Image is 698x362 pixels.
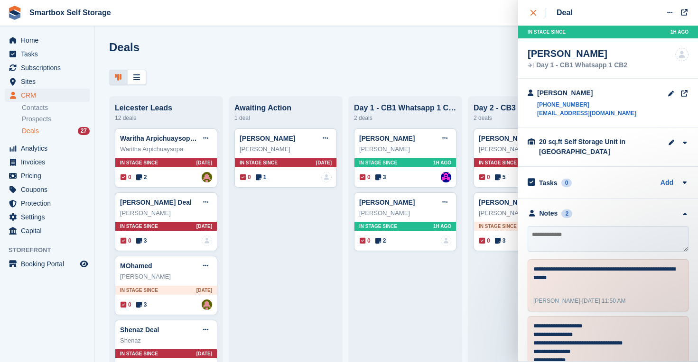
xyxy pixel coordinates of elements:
[120,350,158,357] span: In stage since
[136,173,147,181] span: 2
[21,210,78,224] span: Settings
[202,235,212,246] img: deal-assignee-blank
[359,145,451,154] div: [PERSON_NAME]
[78,127,90,135] div: 27
[479,173,490,181] span: 0
[359,159,397,166] span: In stage since
[109,41,140,54] h1: Deals
[240,145,332,154] div: [PERSON_NAME]
[316,159,332,166] span: [DATE]
[670,28,689,36] span: 1H AGO
[441,235,451,246] a: deal-assignee-blank
[360,173,371,181] span: 0
[582,298,626,304] span: [DATE] 11:50 AM
[540,208,558,218] div: Notes
[196,287,212,294] span: [DATE]
[120,272,212,281] div: [PERSON_NAME]
[196,350,212,357] span: [DATE]
[479,135,672,142] a: [PERSON_NAME] ([EMAIL_ADDRESS][DOMAIN_NAME]) Deal
[22,115,51,124] span: Prospects
[539,137,634,157] div: 20 sq.ft Self Storage Unit in [GEOGRAPHIC_DATA]
[21,183,78,196] span: Coupons
[495,236,506,245] span: 3
[495,173,506,181] span: 5
[5,61,90,74] a: menu
[196,159,212,166] span: [DATE]
[21,257,78,271] span: Booking Portal
[120,223,158,230] span: In stage since
[433,223,451,230] span: 1H AGO
[121,300,131,309] span: 0
[5,257,90,271] a: menu
[557,7,573,18] div: Deal
[234,112,337,124] div: 1 deal
[359,223,397,230] span: In stage since
[5,89,90,102] a: menu
[537,109,636,118] a: [EMAIL_ADDRESS][DOMAIN_NAME]
[5,183,90,196] a: menu
[21,169,78,182] span: Pricing
[441,172,451,182] a: Sam Austin
[321,172,332,182] img: deal-assignee-blank
[661,178,673,189] a: Add
[479,223,517,230] span: In stage since
[533,298,580,304] span: [PERSON_NAME]
[8,6,22,20] img: stora-icon-8386f47178a22dfd0bd8f6a31ec36ba5ce8667c1dd55bd0f319d3a0aa187defe.svg
[528,48,627,59] div: [PERSON_NAME]
[256,173,267,181] span: 1
[675,48,689,61] img: deal-assignee-blank
[359,199,415,206] a: [PERSON_NAME]
[22,127,39,136] span: Deals
[121,173,131,181] span: 0
[533,297,626,305] div: -
[240,135,295,142] a: [PERSON_NAME]
[5,75,90,88] a: menu
[120,336,212,345] div: Shenaz
[21,224,78,237] span: Capital
[375,236,386,245] span: 2
[561,179,572,187] div: 0
[22,126,90,136] a: Deals 27
[433,159,451,166] span: 1H AGO
[360,236,371,245] span: 0
[479,199,534,206] a: [PERSON_NAME]
[120,135,210,142] a: Waritha Arpichuaysopa Deal
[120,208,212,218] div: [PERSON_NAME]
[26,5,115,20] a: Smartbox Self Storage
[120,326,159,334] a: Shenaz Deal
[21,142,78,155] span: Analytics
[22,103,90,112] a: Contacts
[21,34,78,47] span: Home
[202,299,212,310] img: Alex Selenitsas
[5,155,90,169] a: menu
[5,34,90,47] a: menu
[479,208,571,218] div: [PERSON_NAME]
[5,47,90,61] a: menu
[359,208,451,218] div: [PERSON_NAME]
[5,169,90,182] a: menu
[375,173,386,181] span: 3
[136,236,147,245] span: 3
[5,224,90,237] a: menu
[120,199,192,206] a: [PERSON_NAME] Deal
[240,173,251,181] span: 0
[121,236,131,245] span: 0
[479,145,571,154] div: [PERSON_NAME]
[21,197,78,210] span: Protection
[21,47,78,61] span: Tasks
[479,236,490,245] span: 0
[22,114,90,124] a: Prospects
[354,112,456,124] div: 2 deals
[240,159,278,166] span: In stage since
[120,145,212,154] div: Waritha Arpichuaysopa
[5,210,90,224] a: menu
[539,179,558,187] h2: Tasks
[202,172,212,182] img: Alex Selenitsas
[528,62,627,69] div: Day 1 - CB1 Whatsapp 1 CB2
[120,262,152,270] a: MOhamed
[120,287,158,294] span: In stage since
[136,300,147,309] span: 3
[354,104,456,112] div: Day 1 - CB1 Whatsapp 1 CB2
